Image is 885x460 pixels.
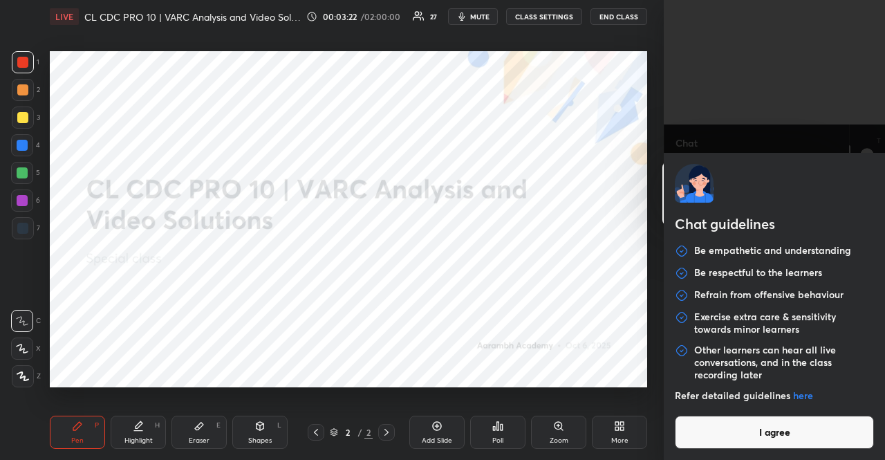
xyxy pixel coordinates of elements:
[11,310,41,332] div: C
[12,107,40,129] div: 3
[694,344,874,381] p: Other learners can hear all live conversations, and in the class recording later
[155,422,160,429] div: H
[506,8,582,25] button: CLASS SETTINGS
[11,338,41,360] div: X
[277,422,281,429] div: L
[675,389,874,402] p: Refer detailed guidelines
[357,428,362,436] div: /
[12,79,40,101] div: 2
[675,416,874,449] button: I agree
[590,8,647,25] button: END CLASS
[216,422,221,429] div: E
[95,422,99,429] div: P
[12,365,41,387] div: Z
[364,426,373,439] div: 2
[675,214,874,237] h2: Chat guidelines
[422,437,452,444] div: Add Slide
[694,311,874,335] p: Exercise extra care & sensitivity towards minor learners
[694,244,851,258] p: Be empathetic and understanding
[611,437,628,444] div: More
[84,10,301,24] h4: CL CDC PRO 10 | VARC Analysis and Video Solutions
[470,12,490,21] span: mute
[189,437,209,444] div: Eraser
[11,162,40,184] div: 5
[430,13,437,20] div: 27
[50,8,79,25] div: LIVE
[448,8,498,25] button: mute
[248,437,272,444] div: Shapes
[694,266,822,280] p: Be respectful to the learners
[12,217,40,239] div: 7
[11,134,40,156] div: 4
[550,437,568,444] div: Zoom
[124,437,153,444] div: Highlight
[793,389,813,402] a: here
[11,190,40,212] div: 6
[341,428,355,436] div: 2
[492,437,503,444] div: Poll
[12,51,39,73] div: 1
[71,437,84,444] div: Pen
[694,288,844,302] p: Refrain from offensive behaviour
